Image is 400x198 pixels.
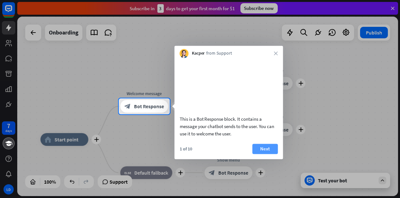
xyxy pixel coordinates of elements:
[134,103,164,110] span: Bot Response
[192,50,205,57] span: Kacper
[180,115,278,137] div: This is a Bot Response block. It contains a message your chatbot sends to the user. You can use i...
[207,50,232,57] span: from Support
[5,3,24,22] button: Open LiveChat chat widget
[125,103,131,110] i: block_bot_response
[180,146,192,152] div: 1 of 10
[274,51,278,55] i: close
[253,144,278,154] button: Next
